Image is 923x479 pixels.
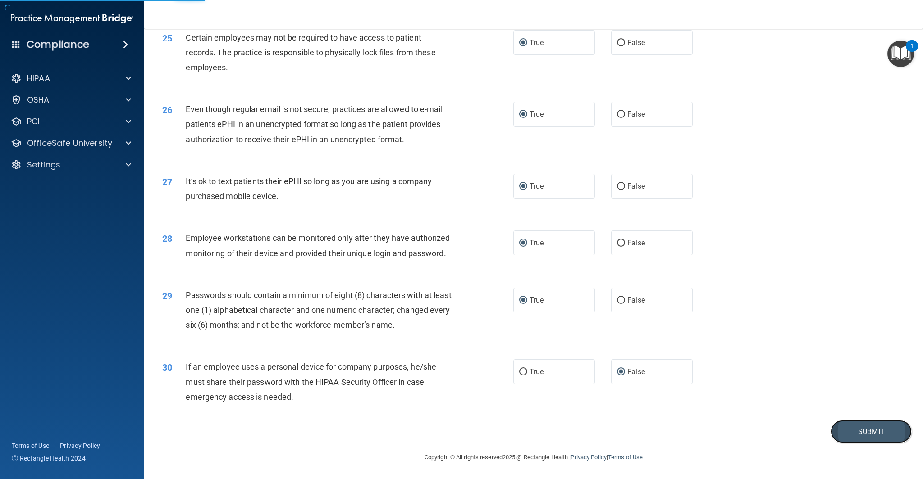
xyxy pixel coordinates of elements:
img: PMB logo [11,9,133,27]
span: True [530,182,544,190]
input: False [617,369,625,375]
a: OSHA [11,95,131,105]
a: PCI [11,116,131,127]
span: If an employee uses a personal device for company purposes, he/she must share their password with... [186,362,436,401]
span: True [530,239,544,247]
input: True [519,297,527,304]
span: 30 [162,362,172,373]
span: Certain employees may not be required to have access to patient records. The practice is responsi... [186,33,435,72]
span: False [627,367,645,376]
span: 26 [162,104,172,115]
a: Terms of Use [12,441,49,450]
span: False [627,296,645,304]
input: False [617,297,625,304]
p: OfficeSafe University [27,138,112,149]
span: Passwords should contain a minimum of eight (8) characters with at least one (1) alphabetical cha... [186,290,451,330]
a: Privacy Policy [60,441,101,450]
span: 29 [162,290,172,301]
span: False [627,182,645,190]
span: 25 [162,33,172,44]
p: PCI [27,116,40,127]
input: False [617,183,625,190]
p: OSHA [27,95,50,105]
input: True [519,369,527,375]
input: False [617,40,625,46]
span: Even though regular email is not secure, practices are allowed to e-mail patients ePHI in an unen... [186,104,442,144]
input: True [519,111,527,118]
a: Settings [11,159,131,170]
p: HIPAA [27,73,50,84]
a: HIPAA [11,73,131,84]
input: True [519,240,527,247]
span: False [627,38,645,47]
input: True [519,183,527,190]
span: False [627,110,645,118]
div: 1 [910,46,914,58]
input: False [617,240,625,247]
div: Copyright © All rights reserved 2025 @ Rectangle Health | | [369,443,698,472]
span: True [530,110,544,118]
a: Terms of Use [608,454,643,461]
h4: Compliance [27,38,89,51]
span: Ⓒ Rectangle Health 2024 [12,454,86,463]
span: True [530,38,544,47]
span: Employee workstations can be monitored only after they have authorized monitoring of their device... [186,233,450,258]
span: True [530,367,544,376]
iframe: Drift Widget Chat Controller [878,417,912,451]
a: OfficeSafe University [11,138,131,149]
input: True [519,40,527,46]
button: Submit [831,420,912,443]
span: 28 [162,233,172,244]
span: 27 [162,176,172,187]
input: False [617,111,625,118]
span: It’s ok to text patients their ePHI so long as you are using a company purchased mobile device. [186,176,432,201]
button: Open Resource Center, 1 new notification [887,41,914,67]
a: Privacy Policy [571,454,606,461]
span: True [530,296,544,304]
p: Settings [27,159,60,170]
span: False [627,239,645,247]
